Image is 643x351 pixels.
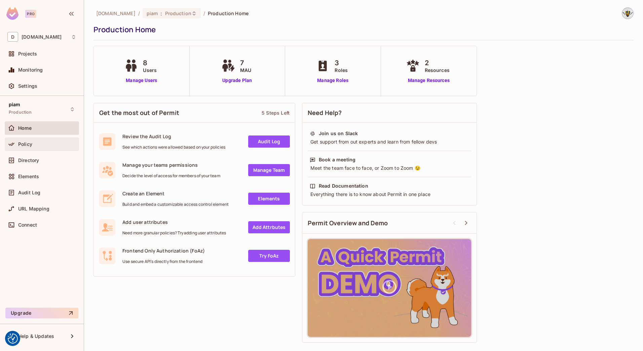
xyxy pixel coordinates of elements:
[22,34,62,40] span: Workspace: datev.de
[122,202,229,207] span: Build and embed a customizable access control element
[99,109,179,117] span: Get the most out of Permit
[122,162,220,168] span: Manage your teams permissions
[143,67,157,74] span: Users
[147,10,158,16] span: piam
[25,10,36,18] div: Pro
[335,58,348,68] span: 3
[122,145,225,150] span: See which actions were allowed based on your policies
[122,259,205,264] span: Use secure API's directly from the frontend
[18,334,54,339] span: Help & Updates
[240,67,251,74] span: MAU
[319,156,355,163] div: Book a meeting
[18,51,37,56] span: Projects
[308,219,388,227] span: Permit Overview and Demo
[18,158,39,163] span: Directory
[18,142,32,147] span: Policy
[122,173,220,179] span: Decide the level of access for members of your team
[220,77,255,84] a: Upgrade Plan
[8,334,18,344] button: Consent Preferences
[122,133,225,140] span: Review the Audit Log
[93,25,630,35] div: Production Home
[319,183,368,189] div: Read Documentation
[335,67,348,74] span: Roles
[138,10,140,16] li: /
[9,102,21,107] span: piam
[122,190,229,197] span: Create an Element
[248,221,290,233] a: Add Attrbutes
[310,191,469,198] div: Everything there is to know about Permit in one place
[203,10,205,16] li: /
[310,139,469,145] div: Get support from out experts and learn from fellow devs
[160,11,162,16] span: :
[165,10,191,16] span: Production
[6,7,18,20] img: SReyMgAAAABJRU5ErkJggg==
[622,8,633,19] img: Hartmann, Patrick
[248,193,290,205] a: Elements
[308,109,342,117] span: Need Help?
[18,174,39,179] span: Elements
[262,110,290,116] div: 5 Steps Left
[18,222,37,228] span: Connect
[425,67,450,74] span: Resources
[314,77,351,84] a: Manage Roles
[310,165,469,171] div: Meet the team face to face, or Zoom to Zoom 😉
[143,58,157,68] span: 8
[18,83,37,89] span: Settings
[248,250,290,262] a: Try FoAz
[122,230,226,236] span: Need more granular policies? Try adding user attributes
[18,206,49,211] span: URL Mapping
[319,130,358,137] div: Join us on Slack
[9,110,32,115] span: Production
[122,219,226,225] span: Add user attributes
[5,308,78,318] button: Upgrade
[208,10,249,16] span: Production Home
[123,77,160,84] a: Manage Users
[122,247,205,254] span: Frontend Only Authorization (FoAz)
[405,77,453,84] a: Manage Resources
[248,164,290,176] a: Manage Team
[18,67,43,73] span: Monitoring
[8,334,18,344] img: Revisit consent button
[240,58,251,68] span: 7
[248,135,290,148] a: Audit Log
[7,32,18,42] span: D
[18,190,40,195] span: Audit Log
[96,10,136,16] span: the active workspace
[425,58,450,68] span: 2
[18,125,32,131] span: Home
